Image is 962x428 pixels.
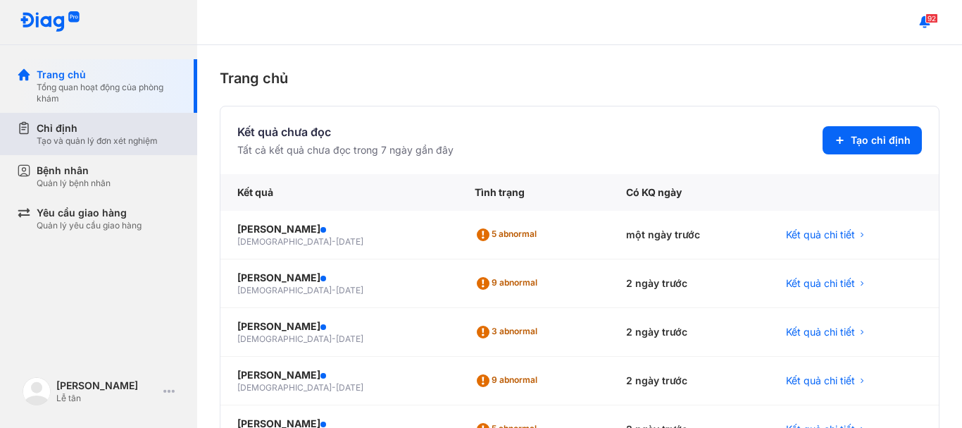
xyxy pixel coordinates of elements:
[37,178,111,189] div: Quản lý bệnh nhân
[336,285,363,295] span: [DATE]
[786,325,855,339] span: Kết quả chi tiết
[56,393,158,404] div: Lễ tân
[237,123,454,140] div: Kết quả chưa đọc
[220,68,939,89] div: Trang chủ
[609,211,769,259] div: một ngày trước
[237,334,332,344] span: [DEMOGRAPHIC_DATA]
[237,382,332,393] span: [DEMOGRAPHIC_DATA]
[237,222,441,236] div: [PERSON_NAME]
[475,321,543,343] div: 3 abnormal
[37,121,158,135] div: Chỉ định
[786,374,855,388] span: Kết quả chi tiết
[220,174,458,211] div: Kết quả
[23,377,51,405] img: logo
[237,285,332,295] span: [DEMOGRAPHIC_DATA]
[786,228,855,242] span: Kết quả chi tiết
[336,236,363,247] span: [DATE]
[475,272,543,295] div: 9 abnormal
[609,357,769,405] div: 2 ngày trước
[609,308,769,357] div: 2 ngày trước
[37,206,142,220] div: Yêu cầu giao hàng
[925,13,938,23] span: 92
[37,135,158,147] div: Tạo và quản lý đơn xét nghiệm
[237,143,454,157] div: Tất cả kết quả chưa đọc trong 7 ngày gần đây
[609,174,769,211] div: Có KQ ngày
[332,285,336,295] span: -
[332,236,336,247] span: -
[37,220,142,231] div: Quản lý yêu cầu giao hàng
[458,174,609,211] div: Tình trạng
[37,164,111,178] div: Bệnh nhân
[475,224,542,246] div: 5 abnormal
[20,11,80,33] img: logo
[237,319,441,334] div: [PERSON_NAME]
[475,369,543,392] div: 9 abnormal
[237,236,332,247] span: [DEMOGRAPHIC_DATA]
[336,382,363,393] span: [DATE]
[237,368,441,382] div: [PERSON_NAME]
[37,82,180,104] div: Tổng quan hoạt động của phòng khám
[332,382,336,393] span: -
[37,68,180,82] div: Trang chủ
[56,379,158,393] div: [PERSON_NAME]
[851,133,911,147] span: Tạo chỉ định
[332,334,336,344] span: -
[609,259,769,308] div: 2 ngày trước
[823,126,922,154] button: Tạo chỉ định
[237,271,441,285] div: [PERSON_NAME]
[336,334,363,344] span: [DATE]
[786,276,855,291] span: Kết quả chi tiết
